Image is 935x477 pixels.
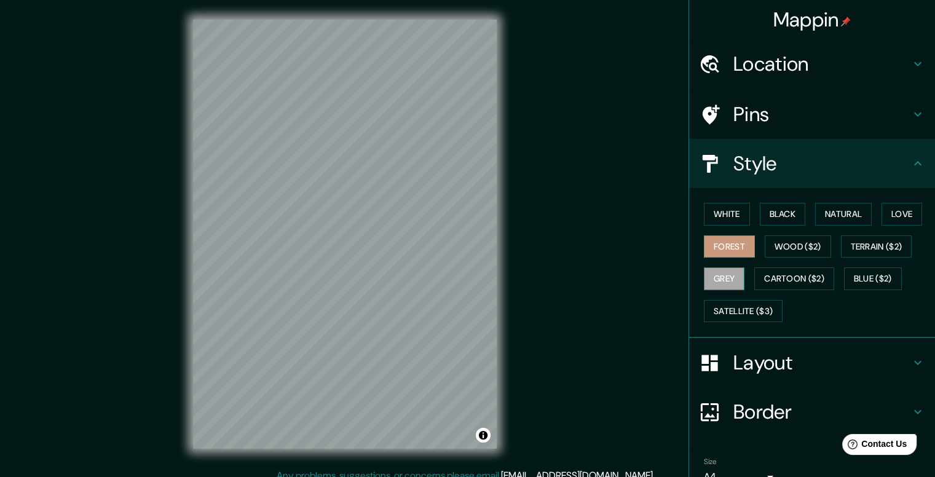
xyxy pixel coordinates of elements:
[760,203,806,226] button: Black
[773,7,851,32] h4: Mappin
[476,428,491,443] button: Toggle attribution
[689,338,935,387] div: Layout
[882,203,922,226] button: Love
[733,52,910,76] h4: Location
[704,457,717,467] label: Size
[815,203,872,226] button: Natural
[704,267,744,290] button: Grey
[193,20,497,449] canvas: Map
[754,267,834,290] button: Cartoon ($2)
[733,102,910,127] h4: Pins
[689,139,935,188] div: Style
[689,387,935,436] div: Border
[841,17,851,26] img: pin-icon.png
[704,203,750,226] button: White
[689,39,935,89] div: Location
[733,350,910,375] h4: Layout
[765,235,831,258] button: Wood ($2)
[704,235,755,258] button: Forest
[689,90,935,139] div: Pins
[704,300,783,323] button: Satellite ($3)
[733,400,910,424] h4: Border
[844,267,902,290] button: Blue ($2)
[826,429,921,463] iframe: Help widget launcher
[841,235,912,258] button: Terrain ($2)
[733,151,910,176] h4: Style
